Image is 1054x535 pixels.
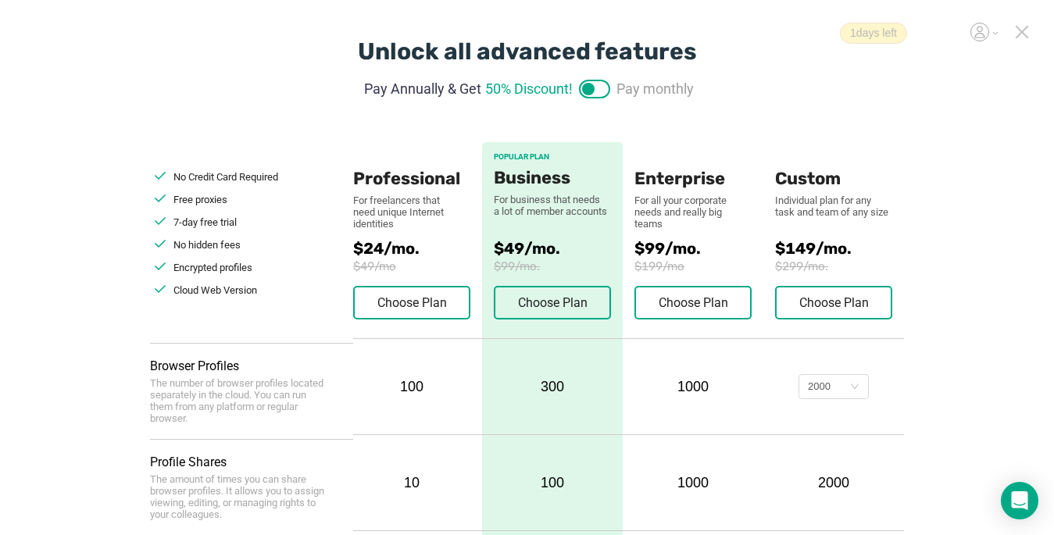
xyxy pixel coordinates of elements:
div: Individual plan for any task and team of any size [775,194,892,218]
div: a lot of member accounts [494,205,611,217]
span: $49/mo. [494,239,611,258]
span: Pay monthly [616,78,694,99]
span: 50% Discount! [485,78,573,99]
span: $24/mo. [353,239,482,258]
span: $99/mo. [634,239,775,258]
div: For business that needs [494,194,611,205]
div: Business [494,168,611,188]
div: Custom [775,142,892,189]
div: 2000 [808,375,831,398]
button: Choose Plan [494,286,611,319]
div: For all your corporate needs and really big teams [634,194,752,230]
button: Choose Plan [634,286,752,319]
div: Enterprise [634,142,752,189]
div: POPULAR PLAN [494,152,611,162]
div: 100 [482,435,623,530]
i: icon: down [850,382,859,393]
div: Unlock all advanced features [358,37,697,66]
button: Choose Plan [353,286,470,319]
div: 300 [482,339,623,434]
div: 2000 [775,475,892,491]
div: 10 [353,475,470,491]
div: The number of browser profiles located separately in the cloud. You can run them from any platfor... [150,377,330,424]
span: 7-day free trial [173,216,237,228]
span: $49/mo [353,259,482,273]
span: $199/mo [634,259,775,273]
div: The amount of times you can share browser profiles. It allows you to assign viewing, editing, or ... [150,473,330,520]
div: For freelancers that need unique Internet identities [353,194,455,230]
span: Pay Annually & Get [364,78,481,99]
span: Cloud Web Version [173,284,257,296]
span: Free proxies [173,194,227,205]
div: Profile Shares [150,455,353,469]
span: $149/mo. [775,239,904,258]
span: No hidden fees [173,239,241,251]
div: 1000 [634,379,752,395]
span: No Credit Card Required [173,171,278,183]
span: $99/mo. [494,259,611,273]
div: Browser Profiles [150,358,353,373]
div: Professional [353,142,470,189]
div: 100 [353,379,470,395]
button: Choose Plan [775,286,892,319]
span: Encrypted profiles [173,262,252,273]
div: Open Intercom Messenger [1001,482,1038,519]
span: $299/mo. [775,259,904,273]
div: 1000 [634,475,752,491]
span: 1 days left [840,23,907,44]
